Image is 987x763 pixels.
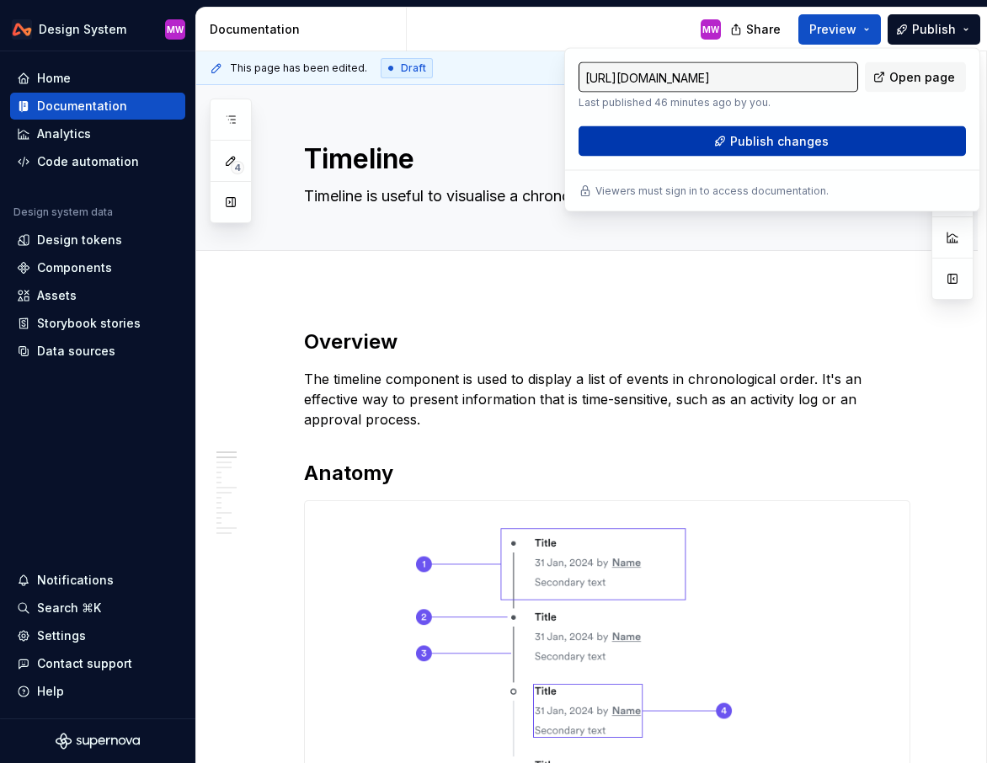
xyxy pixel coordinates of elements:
[37,232,122,248] div: Design tokens
[304,328,910,355] h2: Overview
[809,21,856,38] span: Preview
[912,21,956,38] span: Publish
[10,227,185,253] a: Design tokens
[56,733,140,750] svg: Supernova Logo
[401,61,426,75] span: Draft
[167,23,184,36] div: MW
[798,14,881,45] button: Preview
[702,23,719,36] div: MW
[304,460,910,487] h2: Anatomy
[10,567,185,594] button: Notifications
[37,98,127,115] div: Documentation
[730,133,829,150] span: Publish changes
[210,21,399,38] div: Documentation
[39,21,126,38] div: Design System
[12,19,32,40] img: 0733df7c-e17f-4421-95a9-ced236ef1ff0.png
[231,161,244,174] span: 4
[304,369,910,430] p: The timeline component is used to display a list of events in chronological order. It's an effect...
[889,69,955,86] span: Open page
[10,338,185,365] a: Data sources
[37,572,114,589] div: Notifications
[230,61,367,75] span: This page has been edited.
[37,683,64,700] div: Help
[10,650,185,677] button: Contact support
[746,21,781,38] span: Share
[37,600,101,616] div: Search ⌘K
[10,120,185,147] a: Analytics
[37,315,141,332] div: Storybook stories
[10,678,185,705] button: Help
[10,310,185,337] a: Storybook stories
[579,96,858,109] p: Last published 46 minutes ago by you.
[37,343,115,360] div: Data sources
[579,126,966,157] button: Publish changes
[10,65,185,92] a: Home
[37,627,86,644] div: Settings
[10,622,185,649] a: Settings
[595,184,829,198] p: Viewers must sign in to access documentation.
[37,153,139,170] div: Code automation
[37,287,77,304] div: Assets
[301,139,907,179] textarea: Timeline
[10,148,185,175] a: Code automation
[301,183,907,210] textarea: Timeline is useful to visualise a chronological sequence of events or actions.
[37,655,132,672] div: Contact support
[37,259,112,276] div: Components
[10,282,185,309] a: Assets
[13,205,113,219] div: Design system data
[37,70,71,87] div: Home
[888,14,980,45] button: Publish
[10,254,185,281] a: Components
[10,93,185,120] a: Documentation
[37,125,91,142] div: Analytics
[10,595,185,622] button: Search ⌘K
[3,11,192,47] button: Design SystemMW
[865,62,966,93] a: Open page
[722,14,792,45] button: Share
